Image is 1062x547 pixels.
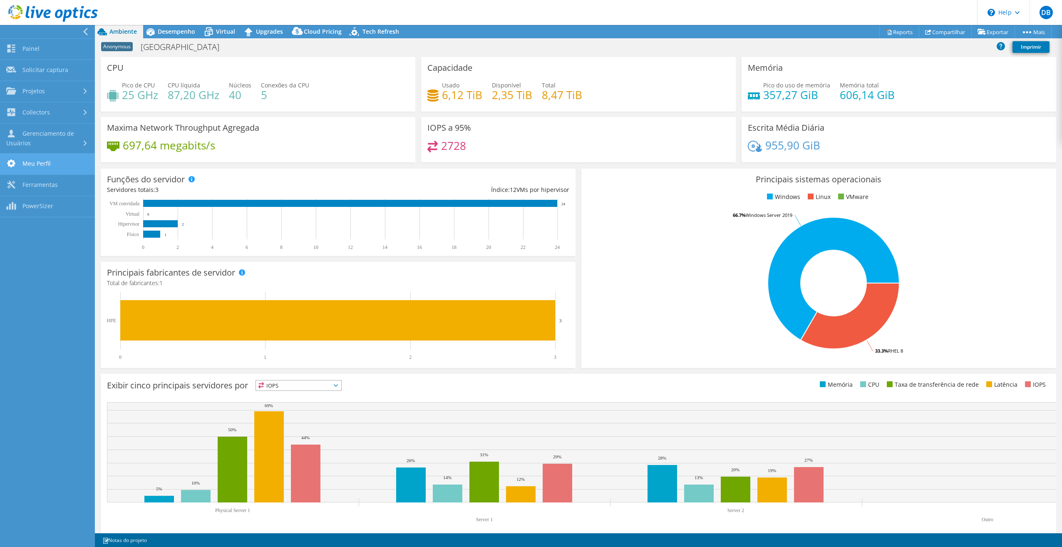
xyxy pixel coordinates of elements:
span: Cloud Pricing [304,27,342,35]
text: 69% [265,403,273,408]
span: Upgrades [256,27,283,35]
text: 13% [695,475,703,480]
a: Compartilhar [919,25,972,38]
li: Linux [806,192,831,201]
h4: 955,90 GiB [765,141,820,150]
h4: 357,27 GiB [763,90,830,99]
span: CPU líquida [168,81,200,89]
text: 18 [452,244,457,250]
li: CPU [858,380,879,389]
a: Reports [879,25,919,38]
text: 5% [156,486,162,491]
h4: 697,64 megabits/s [123,141,215,150]
text: 0 [147,212,149,216]
text: 8 [280,244,283,250]
h3: Escrita Média Diária [748,123,824,132]
text: 10% [191,480,200,485]
span: Desempenho [158,27,195,35]
text: Virtual [126,211,140,217]
text: 27% [804,457,813,462]
text: 6 [246,244,248,250]
text: 12 [348,244,353,250]
text: Server 1 [476,517,493,522]
h3: Funções do servidor [107,175,185,184]
span: Anonymous [101,42,133,51]
span: 3 [155,186,159,194]
a: Imprimir [1012,41,1050,53]
text: 10 [313,244,318,250]
a: Notas do projeto [97,535,153,545]
h3: Principais fabricantes de servidor [107,268,235,277]
text: 24 [561,202,566,206]
text: 1 [264,354,266,360]
tspan: Windows Server 2019 [746,212,792,218]
text: 1 [164,233,166,237]
tspan: 33.3% [875,348,888,354]
span: Disponível [492,81,521,89]
text: 16 [417,244,422,250]
text: 20% [731,467,739,472]
text: Hipervisor [118,221,139,227]
h3: Maxima Network Throughput Agregada [107,123,259,132]
h4: 40 [229,90,251,99]
li: VMware [836,192,868,201]
li: Taxa de transferência de rede [885,380,979,389]
text: Physical Server 1 [215,507,250,513]
svg: \n [988,9,995,16]
span: 1 [159,279,163,287]
text: 14 [382,244,387,250]
text: 22 [521,244,526,250]
h3: Capacidade [427,63,472,72]
li: Windows [765,192,800,201]
span: Total [542,81,556,89]
span: Virtual [216,27,235,35]
span: 12 [510,186,516,194]
tspan: 66.7% [733,212,746,218]
h4: 5 [261,90,309,99]
span: IOPS [256,380,341,390]
text: 44% [301,435,310,440]
div: Índice: VMs por hipervisor [338,185,569,194]
div: Servidores totais: [107,185,338,194]
a: Exportar [971,25,1015,38]
h4: 2,35 TiB [492,90,532,99]
h3: Principais sistemas operacionais [588,175,1050,184]
text: 19% [768,468,776,473]
text: 24 [555,244,560,250]
text: 0 [119,354,122,360]
h4: 606,14 GiB [840,90,895,99]
text: 12% [516,477,525,482]
span: Pico de CPU [122,81,155,89]
h4: 8,47 TiB [542,90,582,99]
text: 2 [176,244,179,250]
text: 4 [211,244,213,250]
span: Núcleos [229,81,251,89]
tspan: RHEL 8 [888,348,903,354]
h4: 2728 [441,141,466,150]
h4: 6,12 TiB [442,90,482,99]
h3: IOPS a 95% [427,123,471,132]
text: 3 [554,354,556,360]
text: VM convidada [109,201,139,206]
span: Pico do uso de memória [763,81,830,89]
text: 31% [480,452,488,457]
text: 50% [228,427,236,432]
text: Outro [982,517,993,522]
text: 3 [559,318,562,323]
span: Memória total [840,81,879,89]
h3: Memória [748,63,783,72]
span: Conexões da CPU [261,81,309,89]
text: 28% [658,455,666,460]
li: Memória [818,380,853,389]
span: Tech Refresh [362,27,399,35]
text: 20 [486,244,491,250]
text: 29% [553,454,561,459]
span: DB [1040,6,1053,19]
a: Mais [1015,25,1052,38]
text: 2 [182,222,184,226]
h4: 87,20 GHz [168,90,219,99]
text: 14% [443,475,452,480]
tspan: Físico [127,231,139,237]
li: IOPS [1023,380,1046,389]
text: HPE [107,318,116,323]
